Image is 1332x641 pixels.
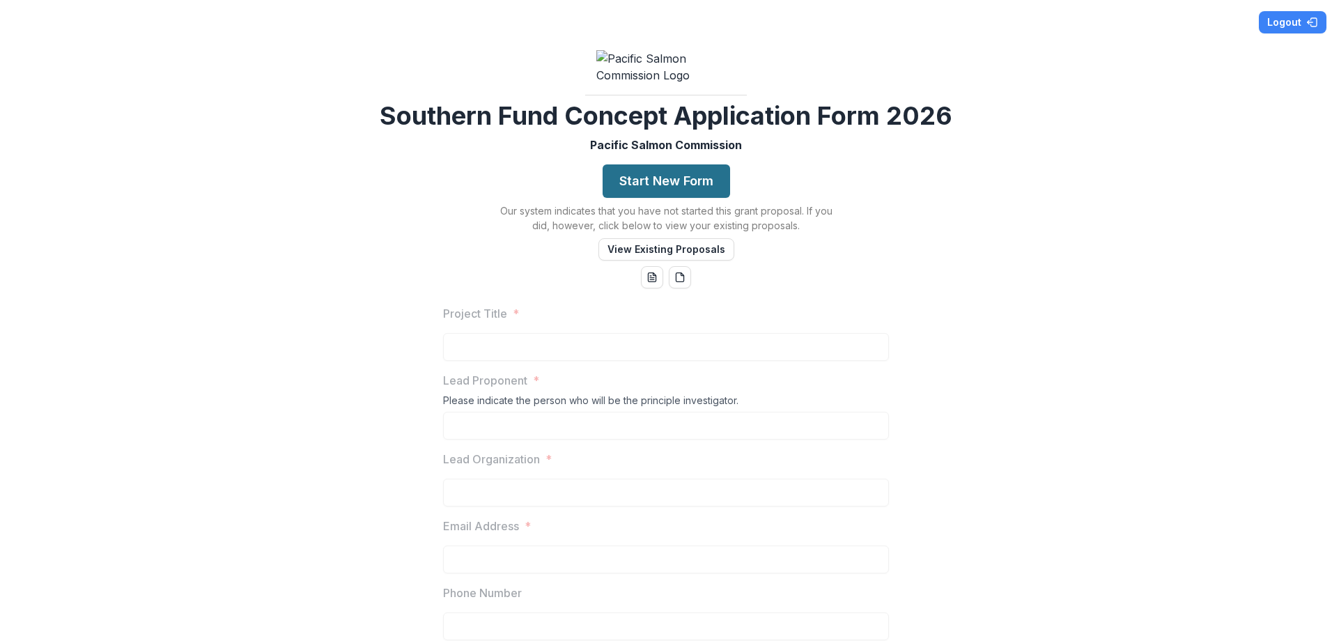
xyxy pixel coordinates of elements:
[443,518,519,534] p: Email Address
[443,372,527,389] p: Lead Proponent
[598,238,734,261] button: View Existing Proposals
[603,164,730,198] button: Start New Form
[492,203,840,233] p: Our system indicates that you have not started this grant proposal. If you did, however, click be...
[669,266,691,288] button: pdf-download
[1259,11,1326,33] button: Logout
[596,50,736,84] img: Pacific Salmon Commission Logo
[641,266,663,288] button: word-download
[443,585,522,601] p: Phone Number
[590,137,742,153] p: Pacific Salmon Commission
[443,394,889,412] div: Please indicate the person who will be the principle investigator.
[380,101,952,131] h2: Southern Fund Concept Application Form 2026
[443,305,507,322] p: Project Title
[443,451,540,468] p: Lead Organization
